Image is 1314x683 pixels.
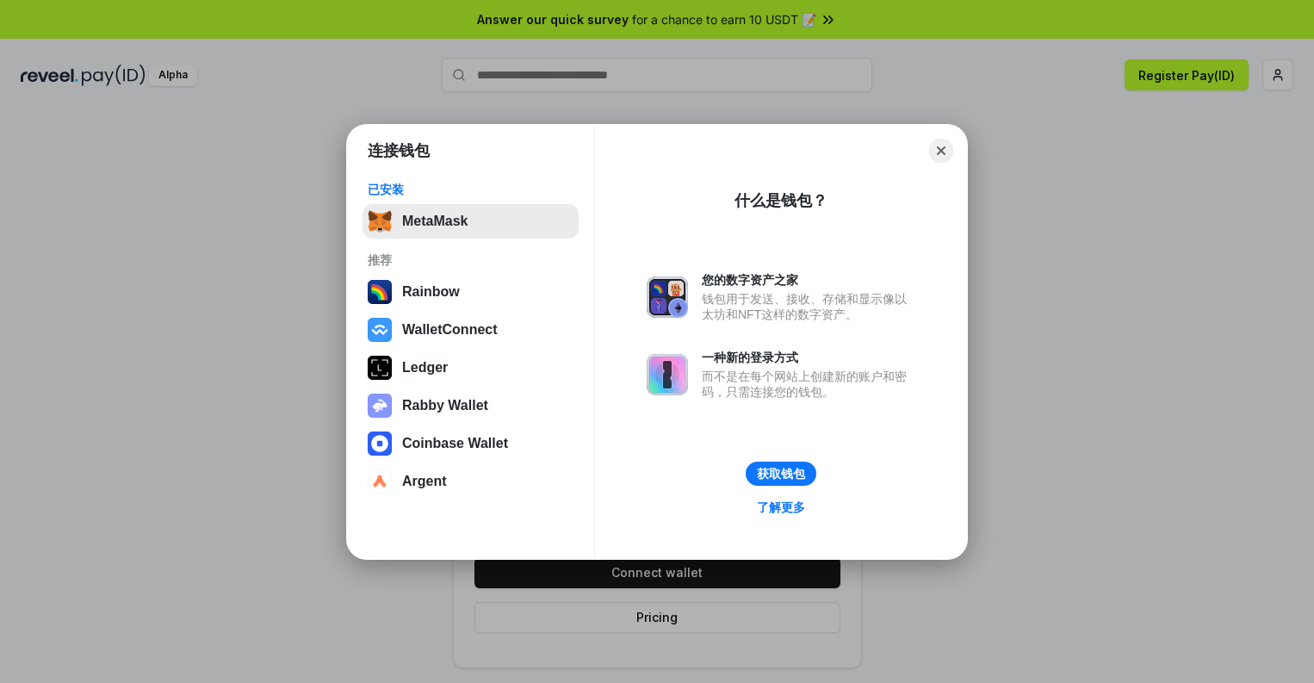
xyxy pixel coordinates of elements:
button: Rainbow [363,275,579,309]
div: MetaMask [402,214,468,229]
div: 一种新的登录方式 [702,350,915,365]
div: 而不是在每个网站上创建新的账户和密码，只需连接您的钱包。 [702,369,915,400]
button: Argent [363,464,579,499]
img: svg+xml,%3Csvg%20width%3D%2228%22%20height%3D%2228%22%20viewBox%3D%220%200%2028%2028%22%20fill%3D... [368,469,392,494]
div: 什么是钱包？ [734,190,827,211]
button: Ledger [363,351,579,385]
div: WalletConnect [402,322,498,338]
img: svg+xml,%3Csvg%20width%3D%2228%22%20height%3D%2228%22%20viewBox%3D%220%200%2028%2028%22%20fill%3D... [368,432,392,456]
h1: 连接钱包 [368,140,430,161]
div: 推荐 [368,252,573,268]
button: Rabby Wallet [363,388,579,423]
div: 了解更多 [757,500,805,515]
img: svg+xml,%3Csvg%20xmlns%3D%22http%3A%2F%2Fwww.w3.org%2F2000%2Fsvg%22%20width%3D%2228%22%20height%3... [368,356,392,380]
div: 您的数字资产之家 [702,272,915,288]
button: 获取钱包 [746,462,816,486]
a: 了解更多 [747,496,815,518]
button: MetaMask [363,204,579,239]
img: svg+xml,%3Csvg%20fill%3D%22none%22%20height%3D%2233%22%20viewBox%3D%220%200%2035%2033%22%20width%... [368,209,392,233]
div: 获取钱包 [757,466,805,481]
div: Ledger [402,360,448,376]
img: svg+xml,%3Csvg%20xmlns%3D%22http%3A%2F%2Fwww.w3.org%2F2000%2Fsvg%22%20fill%3D%22none%22%20viewBox... [647,354,688,395]
img: svg+xml,%3Csvg%20xmlns%3D%22http%3A%2F%2Fwww.w3.org%2F2000%2Fsvg%22%20fill%3D%22none%22%20viewBox... [368,394,392,418]
button: Coinbase Wallet [363,426,579,461]
img: svg+xml,%3Csvg%20xmlns%3D%22http%3A%2F%2Fwww.w3.org%2F2000%2Fsvg%22%20fill%3D%22none%22%20viewBox... [647,276,688,318]
div: 钱包用于发送、接收、存储和显示像以太坊和NFT这样的数字资产。 [702,291,915,322]
div: Rainbow [402,284,460,300]
div: Coinbase Wallet [402,436,508,451]
button: WalletConnect [363,313,579,347]
div: Argent [402,474,447,489]
div: 已安装 [368,182,573,197]
button: Close [929,139,953,163]
img: svg+xml,%3Csvg%20width%3D%2228%22%20height%3D%2228%22%20viewBox%3D%220%200%2028%2028%22%20fill%3D... [368,318,392,342]
img: svg+xml,%3Csvg%20width%3D%22120%22%20height%3D%22120%22%20viewBox%3D%220%200%20120%20120%22%20fil... [368,280,392,304]
div: Rabby Wallet [402,398,488,413]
